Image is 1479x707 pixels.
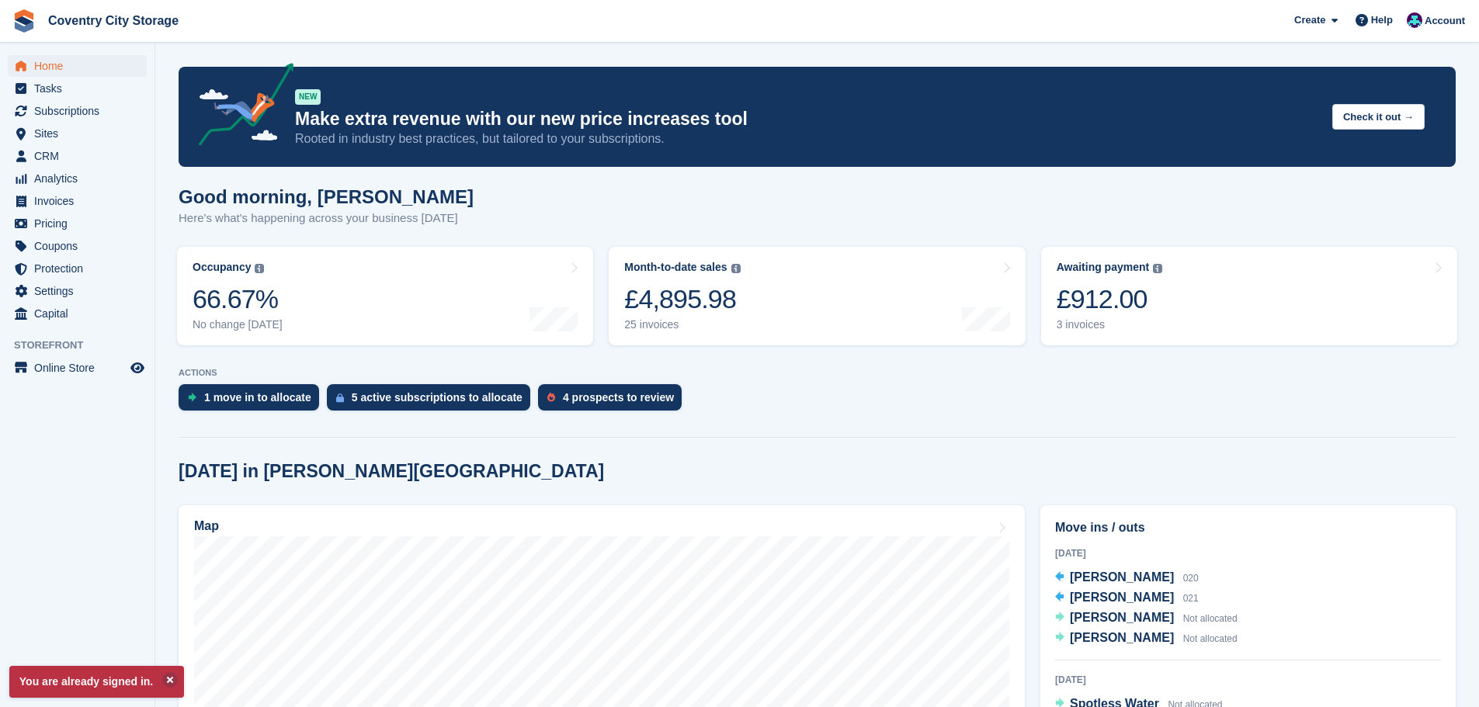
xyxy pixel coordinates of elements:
span: Analytics [34,168,127,189]
button: Check it out → [1332,104,1425,130]
div: Awaiting payment [1057,261,1150,274]
span: Invoices [34,190,127,212]
img: move_ins_to_allocate_icon-fdf77a2bb77ea45bf5b3d319d69a93e2d87916cf1d5bf7949dd705db3b84f3ca.svg [188,393,196,402]
div: 66.67% [193,283,283,315]
span: Protection [34,258,127,279]
p: Rooted in industry best practices, but tailored to your subscriptions. [295,130,1320,147]
p: ACTIONS [179,368,1456,378]
div: NEW [295,89,321,105]
span: 020 [1183,573,1199,584]
div: No change [DATE] [193,318,283,331]
div: [DATE] [1055,546,1441,560]
a: Month-to-date sales £4,895.98 25 invoices [609,247,1025,345]
p: Make extra revenue with our new price increases tool [295,108,1320,130]
span: Online Store [34,357,127,379]
span: Subscriptions [34,100,127,122]
div: 4 prospects to review [563,391,674,404]
span: Create [1294,12,1325,28]
div: Month-to-date sales [624,261,727,274]
span: Account [1425,13,1465,29]
span: [PERSON_NAME] [1070,570,1174,584]
a: menu [8,357,147,379]
a: menu [8,303,147,324]
span: [PERSON_NAME] [1070,591,1174,604]
p: You are already signed in. [9,666,184,698]
span: Tasks [34,78,127,99]
span: Sites [34,123,127,144]
span: Pricing [34,213,127,234]
img: price-adjustments-announcement-icon-8257ccfd72463d97f412b2fc003d46551f7dbcb40ab6d574587a9cd5c0d94... [186,63,294,151]
a: menu [8,280,147,302]
img: icon-info-grey-7440780725fd019a000dd9b08b2336e03edf1995a4989e88bcd33f0948082b44.svg [255,264,264,273]
span: Capital [34,303,127,324]
a: Awaiting payment £912.00 3 invoices [1041,247,1457,345]
a: menu [8,168,147,189]
h1: Good morning, [PERSON_NAME] [179,186,474,207]
a: menu [8,78,147,99]
a: Coventry City Storage [42,8,185,33]
span: 021 [1183,593,1199,604]
a: menu [8,100,147,122]
img: active_subscription_to_allocate_icon-d502201f5373d7db506a760aba3b589e785aa758c864c3986d89f69b8ff3... [336,393,344,403]
a: menu [8,258,147,279]
a: menu [8,190,147,212]
span: Storefront [14,338,154,353]
div: £912.00 [1057,283,1163,315]
a: menu [8,145,147,167]
span: Home [34,55,127,77]
a: menu [8,235,147,257]
a: menu [8,213,147,234]
div: [DATE] [1055,673,1441,687]
a: 4 prospects to review [538,384,689,418]
img: stora-icon-8386f47178a22dfd0bd8f6a31ec36ba5ce8667c1dd55bd0f319d3a0aa187defe.svg [12,9,36,33]
p: Here's what's happening across your business [DATE] [179,210,474,227]
img: icon-info-grey-7440780725fd019a000dd9b08b2336e03edf1995a4989e88bcd33f0948082b44.svg [1153,264,1162,273]
h2: [DATE] in [PERSON_NAME][GEOGRAPHIC_DATA] [179,461,604,482]
span: [PERSON_NAME] [1070,631,1174,644]
span: [PERSON_NAME] [1070,611,1174,624]
span: Not allocated [1183,613,1238,624]
div: Occupancy [193,261,251,274]
span: Not allocated [1183,633,1238,644]
span: Settings [34,280,127,302]
div: 1 move in to allocate [204,391,311,404]
a: 1 move in to allocate [179,384,327,418]
a: [PERSON_NAME] Not allocated [1055,608,1238,629]
div: 3 invoices [1057,318,1163,331]
a: [PERSON_NAME] 020 [1055,568,1199,588]
span: Coupons [34,235,127,257]
a: menu [8,123,147,144]
img: prospect-51fa495bee0391a8d652442698ab0144808aea92771e9ea1ae160a38d050c398.svg [547,393,555,402]
h2: Move ins / outs [1055,518,1441,537]
div: 5 active subscriptions to allocate [352,391,523,404]
a: [PERSON_NAME] 021 [1055,588,1199,608]
a: menu [8,55,147,77]
a: [PERSON_NAME] Not allocated [1055,629,1238,649]
a: Preview store [128,359,147,377]
a: Occupancy 66.67% No change [DATE] [177,247,593,345]
div: 25 invoices [624,318,740,331]
img: Michael Doherty [1407,12,1422,28]
img: icon-info-grey-7440780725fd019a000dd9b08b2336e03edf1995a4989e88bcd33f0948082b44.svg [731,264,741,273]
h2: Map [194,519,219,533]
div: £4,895.98 [624,283,740,315]
a: 5 active subscriptions to allocate [327,384,538,418]
span: Help [1371,12,1393,28]
span: CRM [34,145,127,167]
